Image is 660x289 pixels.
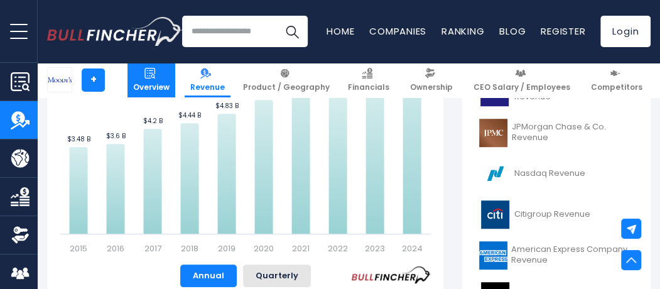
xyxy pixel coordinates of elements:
[237,63,335,97] a: Product / Geography
[67,134,90,144] text: $3.48 B
[472,238,641,273] a: American Express Company Revenue
[243,82,330,92] span: Product / Geography
[591,82,642,92] span: Competitors
[348,82,389,92] span: Financials
[48,68,72,92] img: MCO logo
[479,160,511,188] img: NDAQ logo
[106,131,126,141] text: $3.6 B
[472,156,641,191] a: Nasdaq Revenue
[144,243,161,254] text: 2017
[441,25,484,38] a: Ranking
[600,16,651,47] a: Login
[70,243,87,254] text: 2015
[473,82,570,92] span: CEO Salary / Employees
[342,63,395,97] a: Financials
[178,111,201,120] text: $4.44 B
[479,241,507,270] img: AXP logo
[190,82,225,92] span: Revenue
[127,63,175,97] a: Overview
[292,243,310,254] text: 2021
[468,63,576,97] a: CEO Salary / Employees
[243,264,311,287] button: Quarterly
[218,243,235,254] text: 2019
[585,63,648,97] a: Competitors
[47,17,183,46] img: Bullfincher logo
[276,16,308,47] button: Search
[369,25,426,38] a: Companies
[180,264,237,287] button: Annual
[402,243,423,254] text: 2024
[143,116,163,126] text: $4.2 B
[215,101,239,111] text: $4.83 B
[479,119,508,147] img: JPM logo
[11,226,30,244] img: Ownership
[472,116,641,150] a: JPMorgan Chase & Co. Revenue
[404,63,458,97] a: Ownership
[82,68,105,92] a: +
[410,82,453,92] span: Ownership
[479,200,511,229] img: C logo
[327,25,354,38] a: Home
[47,17,182,46] a: Go to homepage
[185,63,230,97] a: Revenue
[107,243,124,254] text: 2016
[181,243,198,254] text: 2018
[472,197,641,232] a: Citigroup Revenue
[133,82,170,92] span: Overview
[541,25,585,38] a: Register
[499,25,526,38] a: Blog
[365,243,385,254] text: 2023
[254,243,274,254] text: 2020
[328,243,348,254] text: 2022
